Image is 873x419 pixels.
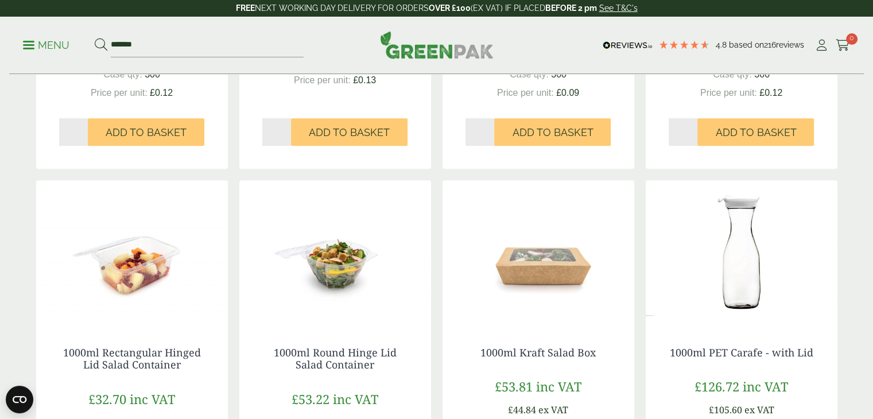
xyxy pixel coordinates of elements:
button: Add to Basket [494,118,611,146]
span: 216 [764,40,776,49]
span: £0.12 [759,88,782,98]
span: Add to Basket [715,126,796,139]
img: REVIEWS.io [603,41,653,49]
span: £126.72 [694,378,739,395]
i: Cart [836,40,850,51]
span: Case qty: [510,69,549,79]
i: My Account [814,40,829,51]
span: 300 [551,69,567,79]
img: GreenPak Supplies [380,31,494,59]
img: 1000ml Rectangle Hinged Salad Container open.jpg [36,180,228,324]
span: Based on [729,40,764,49]
a: Menu [23,38,69,50]
strong: FREE [236,3,255,13]
span: Price per unit: [294,75,351,85]
span: 300 [145,69,160,79]
span: Price per unit: [700,88,757,98]
span: Price per unit: [91,88,148,98]
a: 1000ml Rectangular Hinged Lid Salad Container [63,346,201,372]
span: Price per unit: [497,88,554,98]
img: 1000ml Round Hinged Salad Container open (Large) [239,180,431,324]
a: 1000ml PET Carafe - with Lid [670,346,813,359]
span: £53.22 [292,390,329,408]
span: 300 [754,69,770,79]
span: 4.8 [716,40,729,49]
span: reviews [776,40,804,49]
span: Add to Basket [512,126,593,139]
span: £32.70 [88,390,126,408]
a: See T&C's [599,3,638,13]
span: ex VAT [538,404,568,416]
span: inc VAT [130,390,175,408]
span: £0.13 [353,75,376,85]
span: Case qty: [713,69,752,79]
span: 0 [846,33,858,45]
span: £0.12 [150,88,173,98]
a: 1000ml Kraft Salad Box [480,346,596,359]
button: Open CMP widget [6,386,33,413]
span: £0.09 [556,88,579,98]
span: inc VAT [536,378,581,395]
img: 1000ml PET Carafe - with PET-0 [646,180,837,324]
span: £53.81 [495,378,533,395]
span: £105.60 [709,404,742,416]
span: inc VAT [333,390,378,408]
button: Add to Basket [88,118,204,146]
strong: BEFORE 2 pm [545,3,597,13]
div: 4.79 Stars [658,40,710,50]
span: ex VAT [744,404,774,416]
a: 0 [836,37,850,54]
span: inc VAT [743,378,788,395]
span: Add to Basket [309,126,390,139]
button: Add to Basket [291,118,408,146]
img: Kraft Salad Double Window Box 1000ml with Salad Closed 2 (Large) [443,180,634,324]
p: Menu [23,38,69,52]
span: Case qty: [103,69,142,79]
span: £44.84 [508,404,536,416]
a: 1000ml Round Hinge Lid Salad Container [274,346,397,372]
strong: OVER £100 [429,3,471,13]
button: Add to Basket [697,118,814,146]
span: Add to Basket [106,126,187,139]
